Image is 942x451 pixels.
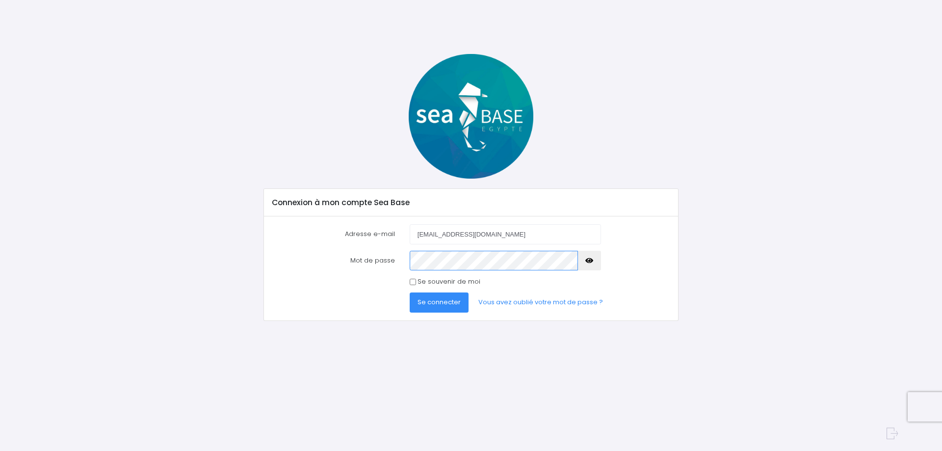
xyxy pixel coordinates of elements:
[264,189,678,216] div: Connexion à mon compte Sea Base
[418,277,480,287] label: Se souvenir de moi
[410,292,469,312] button: Se connecter
[418,297,461,307] span: Se connecter
[265,251,402,270] label: Mot de passe
[265,224,402,244] label: Adresse e-mail
[471,292,611,312] a: Vous avez oublié votre mot de passe ?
